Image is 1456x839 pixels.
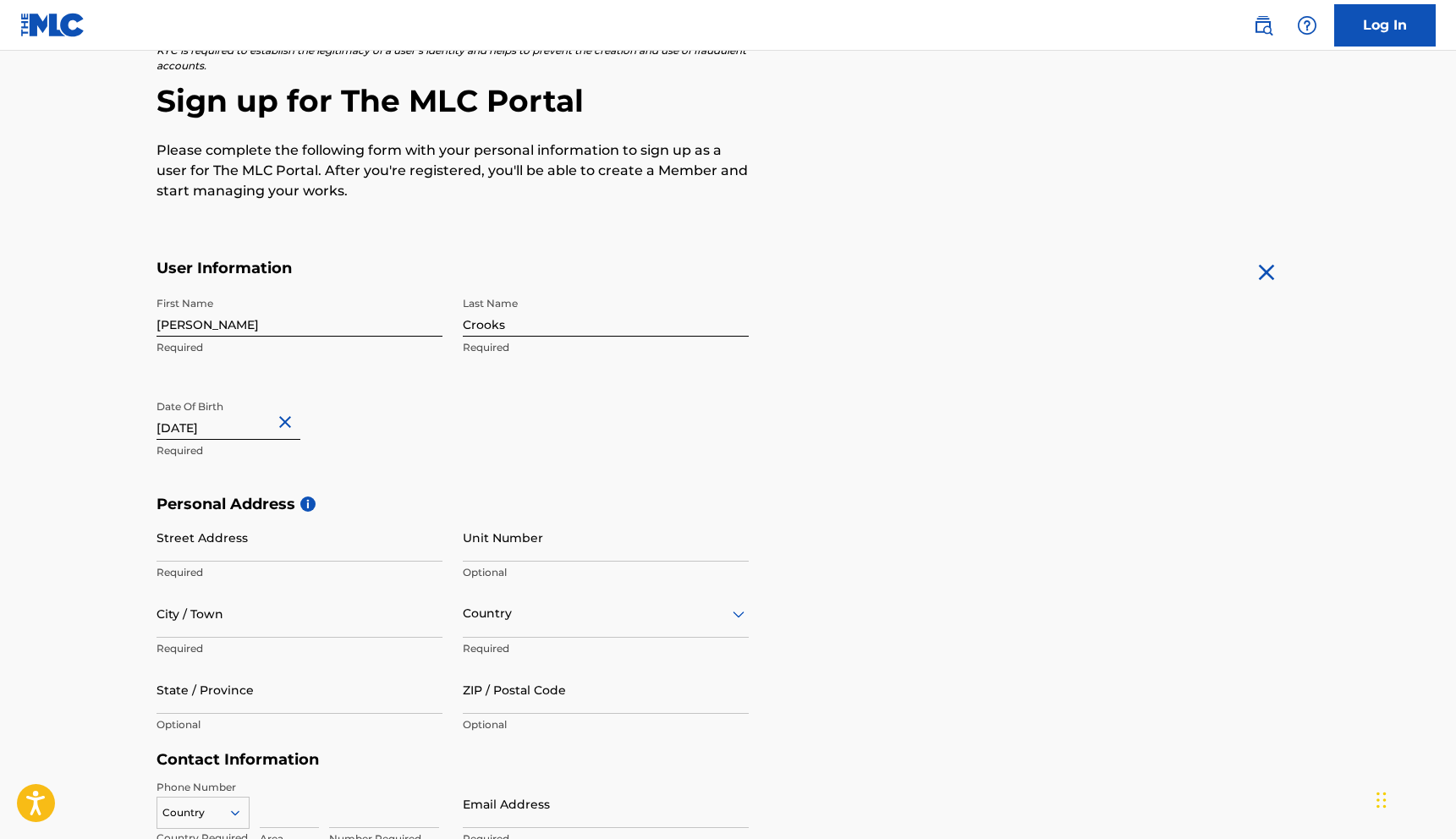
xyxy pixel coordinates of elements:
p: Please complete the following form with your personal information to sign up as a user for The ML... [157,140,749,201]
img: search [1253,15,1273,36]
p: Required [157,641,442,656]
p: Optional [157,717,442,732]
p: Optional [463,717,749,732]
div: Help [1290,8,1324,42]
h2: Sign up for The MLC Portal [157,82,1300,120]
h5: Contact Information [157,750,749,770]
button: Close [275,397,300,448]
span: i [300,496,316,512]
a: Log In [1334,4,1436,47]
p: Required [157,340,442,355]
h5: User Information [157,259,749,278]
p: Optional [463,565,749,580]
p: Required [157,565,442,580]
p: The MLC uses identity verification before a user is registered to comply with Know Your Customer ... [157,28,749,74]
img: MLC Logo [20,13,85,37]
iframe: Chat Widget [1371,758,1456,839]
a: Public Search [1246,8,1280,42]
img: close [1253,259,1280,286]
img: help [1297,15,1317,36]
p: Required [463,641,749,656]
div: Drag [1376,775,1387,825]
h5: Personal Address [157,495,1300,514]
p: Required [463,340,749,355]
p: Required [157,443,442,458]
